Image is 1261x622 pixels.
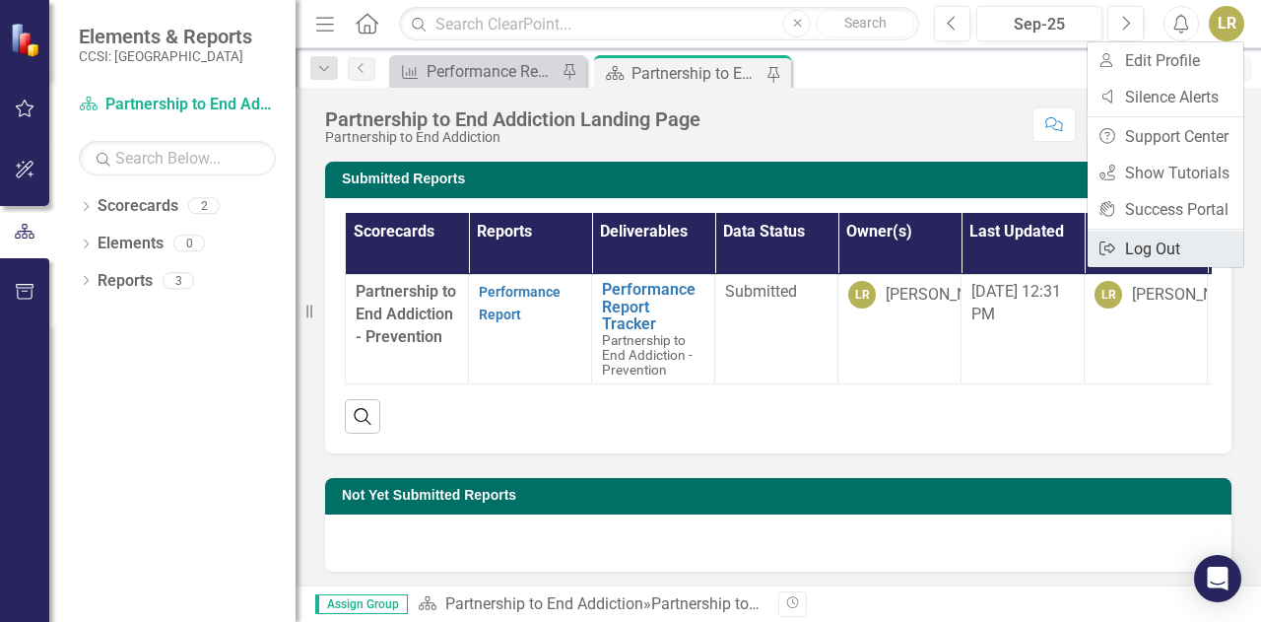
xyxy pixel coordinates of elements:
[342,172,1222,186] h3: Submitted Reports
[418,593,763,616] div: »
[971,281,1074,326] div: [DATE] 12:31 PM
[98,195,178,218] a: Scorecards
[651,594,950,613] div: Partnership to End Addiction Landing Page
[325,130,700,145] div: Partnership to End Addiction
[816,10,914,37] button: Search
[1088,155,1243,191] a: Show Tutorials
[848,281,876,309] div: LR
[844,15,887,31] span: Search
[163,272,194,289] div: 3
[631,61,762,86] div: Partnership to End Addiction Landing Page
[725,282,797,301] span: Submitted
[592,275,715,384] td: Double-Click to Edit Right Click for Context Menu
[479,284,561,322] a: Performance Report
[79,94,276,116] a: Partnership to End Addiction
[399,7,919,41] input: Search ClearPoint...
[325,108,700,130] div: Partnership to End Addiction Landing Page
[1088,191,1243,228] a: Success Portal
[173,236,205,252] div: 0
[427,59,557,84] div: Performance Report
[98,270,153,293] a: Reports
[188,198,220,215] div: 2
[1194,555,1241,602] div: Open Intercom Messenger
[79,25,252,48] span: Elements & Reports
[79,141,276,175] input: Search Below...
[1132,284,1250,307] div: [PERSON_NAME]
[1088,79,1243,115] a: Silence Alerts
[10,23,44,57] img: ClearPoint Strategy
[394,59,557,84] a: Performance Report
[1088,118,1243,155] a: Support Center
[976,6,1102,41] button: Sep-25
[1209,6,1244,41] button: LR
[356,282,456,346] span: Partnership to End Addiction - Prevention
[886,284,1004,307] div: [PERSON_NAME]
[315,594,408,614] span: Assign Group
[98,233,164,255] a: Elements
[1095,281,1122,309] div: LR
[715,275,838,384] td: Double-Click to Edit
[1088,231,1243,267] a: Log Out
[445,594,643,613] a: Partnership to End Addiction
[602,281,704,333] a: Performance Report Tracker
[983,13,1095,36] div: Sep-25
[602,332,693,378] span: Partnership to End Addiction - Prevention
[79,48,252,64] small: CCSI: [GEOGRAPHIC_DATA]
[1088,42,1243,79] a: Edit Profile
[342,488,1222,503] h3: Not Yet Submitted Reports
